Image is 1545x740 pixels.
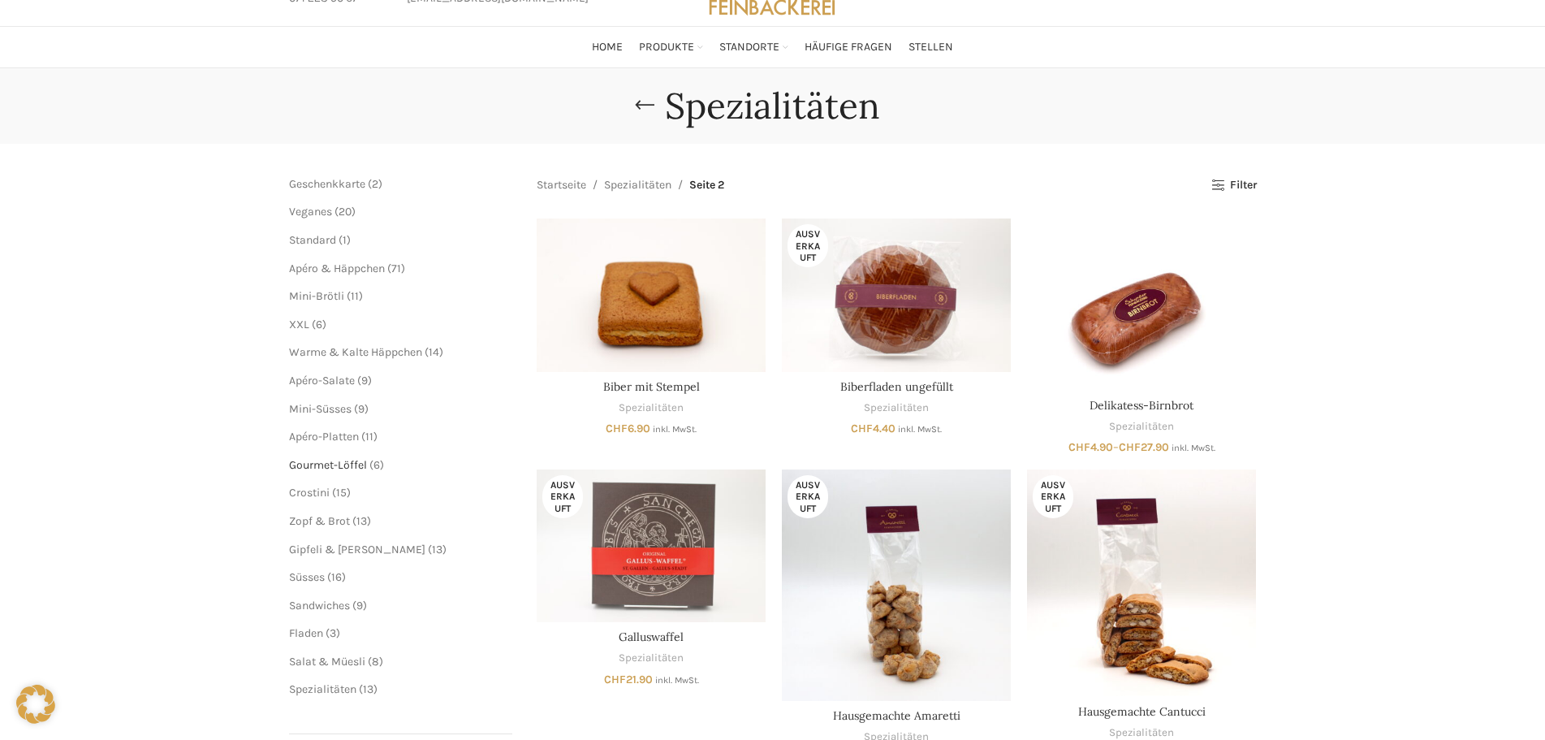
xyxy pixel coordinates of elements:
span: Häufige Fragen [805,40,892,55]
nav: Breadcrumb [537,176,724,194]
span: Sandwiches [289,599,350,612]
span: Standorte [719,40,779,55]
a: Standard [289,233,336,247]
bdi: 21.90 [604,673,653,686]
span: 71 [391,262,401,275]
span: 9 [358,402,365,416]
span: Home [592,40,623,55]
span: Ausverkauft [1033,475,1073,518]
span: CHF [604,673,626,686]
small: inkl. MwSt. [655,675,699,686]
a: Häufige Fragen [805,31,892,63]
a: XXL [289,318,309,331]
a: Delikatess-Birnbrot [1027,219,1256,390]
span: CHF [1119,440,1141,454]
bdi: 6.90 [606,422,650,435]
span: 2 [372,177,378,191]
a: Gipfeli & [PERSON_NAME] [289,543,425,556]
a: Apéro-Salate [289,374,355,387]
a: Filter [1211,179,1256,193]
a: Biber mit Stempel [603,379,700,394]
a: Mini-Brötli [289,289,344,303]
bdi: 27.90 [1119,440,1169,454]
span: 14 [429,345,439,359]
span: 9 [361,374,368,387]
span: Ausverkauft [788,224,828,267]
span: 13 [432,543,442,556]
a: Hausgemachte Cantucci [1078,704,1206,719]
a: Spezialitäten [619,651,684,666]
a: Gourmet-Löffel [289,458,367,472]
a: Geschenkkarte [289,177,365,191]
small: inkl. MwSt. [653,424,697,435]
a: Delikatess-Birnbrot [1090,398,1193,413]
span: 16 [331,570,342,584]
a: Zopf & Brot [289,514,350,528]
a: Hausgemachte Cantucci [1027,470,1256,697]
span: Ausverkauft [542,475,583,518]
span: CHF [1068,440,1090,454]
a: Spezialitäten [1109,419,1174,435]
a: Galluswaffel [619,630,684,644]
a: Biberfladen ungefüllt [782,219,1011,371]
a: Stellen [908,31,953,63]
a: Crostini [289,486,330,500]
a: Mini-Süsses [289,402,352,416]
span: 11 [365,430,373,444]
span: 13 [363,682,373,696]
a: Veganes [289,205,332,219]
h1: Spezialitäten [665,84,880,128]
small: inkl. MwSt. [898,424,942,435]
span: 13 [356,514,367,528]
a: Spezialitäten [289,682,356,696]
div: Main navigation [281,31,1265,63]
a: Süsses [289,570,325,584]
span: 11 [351,289,359,303]
a: Biberfladen ungefüllt [840,379,953,394]
span: Seite 2 [689,176,724,194]
a: Standorte [719,31,788,63]
a: Salat & Müesli [289,655,365,669]
a: Apéro-Platten [289,430,359,444]
span: Stellen [908,40,953,55]
a: Spezialitäten [604,176,671,194]
span: – [1027,439,1256,456]
span: Ausverkauft [788,475,828,518]
a: Warme & Kalte Häppchen [289,345,422,359]
a: Produkte [639,31,703,63]
small: inkl. MwSt. [1172,443,1215,453]
a: Hausgemachte Amaretti [782,470,1011,701]
span: 6 [373,458,380,472]
a: Galluswaffel [537,470,766,622]
span: CHF [606,422,628,435]
a: Fladen [289,626,323,640]
span: CHF [851,422,873,435]
bdi: 4.90 [1068,440,1113,454]
a: Apéro & Häppchen [289,262,385,275]
a: Hausgemachte Amaretti [833,708,960,723]
bdi: 4.40 [851,422,895,435]
span: 1 [343,233,347,247]
span: 3 [330,626,336,640]
span: 8 [372,655,379,669]
a: Startseite [537,176,586,194]
a: Go back [624,89,665,122]
a: Home [592,31,623,63]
